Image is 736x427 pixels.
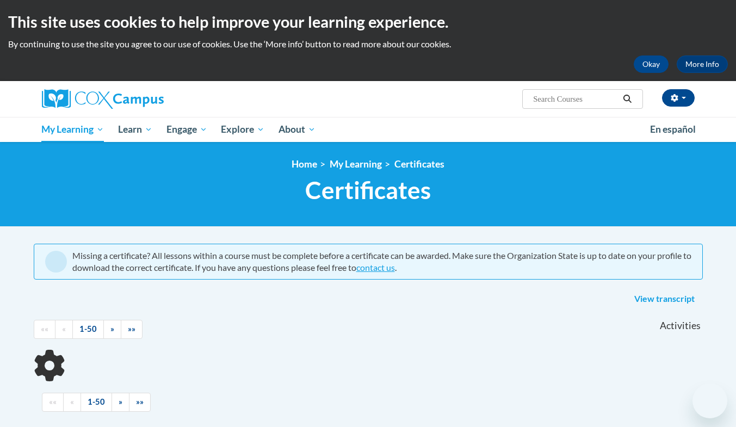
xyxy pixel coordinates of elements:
[8,11,728,33] h2: This site uses cookies to help improve your learning experience.
[63,393,81,412] a: Previous
[42,89,164,109] img: Cox Campus
[279,123,316,136] span: About
[119,397,122,406] span: »
[330,158,382,170] a: My Learning
[41,324,48,333] span: ««
[111,117,159,142] a: Learn
[166,123,207,136] span: Engage
[394,158,444,170] a: Certificates
[103,320,121,339] a: Next
[112,393,129,412] a: Next
[49,397,57,406] span: ««
[692,383,727,418] iframe: Button to launch messaging window
[72,250,691,274] div: Missing a certificate? All lessons within a course must be complete before a certificate can be a...
[26,117,711,142] div: Main menu
[619,92,635,106] button: Search
[660,320,701,332] span: Activities
[356,262,395,273] a: contact us
[35,117,112,142] a: My Learning
[42,393,64,412] a: Begining
[305,176,431,205] span: Certificates
[42,89,249,109] a: Cox Campus
[650,123,696,135] span: En español
[136,397,144,406] span: »»
[34,320,55,339] a: Begining
[221,123,264,136] span: Explore
[159,117,214,142] a: Engage
[62,324,66,333] span: «
[292,158,317,170] a: Home
[128,324,135,333] span: »»
[643,118,703,141] a: En español
[81,393,112,412] a: 1-50
[626,290,703,308] a: View transcript
[55,320,73,339] a: Previous
[532,92,619,106] input: Search Courses
[662,89,695,107] button: Account Settings
[8,38,728,50] p: By continuing to use the site you agree to our use of cookies. Use the ‘More info’ button to read...
[129,393,151,412] a: End
[70,397,74,406] span: «
[121,320,143,339] a: End
[214,117,271,142] a: Explore
[72,320,104,339] a: 1-50
[271,117,323,142] a: About
[677,55,728,73] a: More Info
[118,123,152,136] span: Learn
[41,123,104,136] span: My Learning
[634,55,669,73] button: Okay
[110,324,114,333] span: »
